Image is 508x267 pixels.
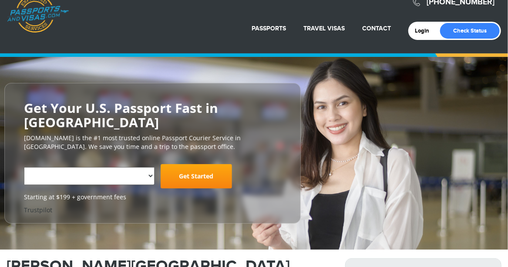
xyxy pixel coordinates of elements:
[24,206,52,214] a: Trustpilot
[252,25,286,32] a: Passports
[303,25,345,32] a: Travel Visas
[415,27,435,34] a: Login
[24,134,281,151] p: [DOMAIN_NAME] is the #1 most trusted online Passport Courier Service in [GEOGRAPHIC_DATA]. We sav...
[24,101,281,129] h2: Get Your U.S. Passport Fast in [GEOGRAPHIC_DATA]
[440,23,500,39] a: Check Status
[161,164,232,188] a: Get Started
[362,25,391,32] a: Contact
[24,193,281,201] span: Starting at $199 + government fees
